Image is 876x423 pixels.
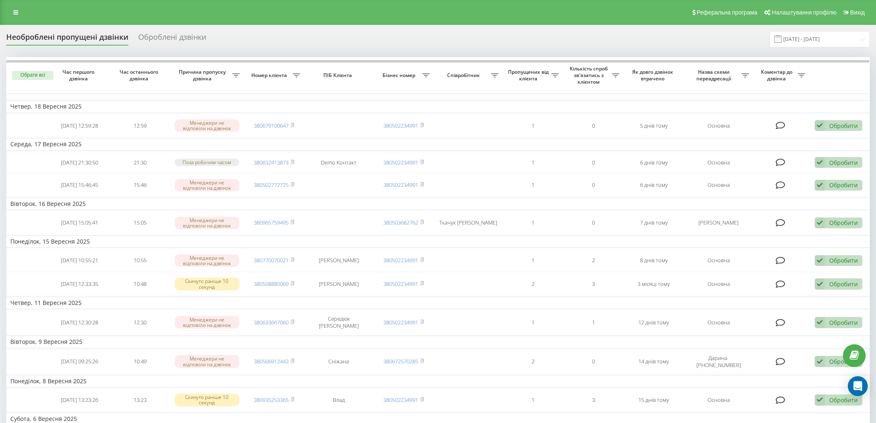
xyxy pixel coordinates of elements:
[383,396,418,404] a: 380502234991
[254,256,289,264] a: 380770070021
[383,358,418,365] a: 380672570285
[697,9,758,16] span: Реферальна програма
[507,69,551,82] span: Пропущених від клієнта
[623,311,684,334] td: 12 днів тому
[503,350,563,373] td: 2
[848,376,868,396] div: Open Intercom Messenger
[175,159,240,166] div: Поза робочим часом
[6,375,870,387] td: Понеділок, 8 Вересня 2025
[254,280,289,288] a: 380508880069
[772,9,836,16] span: Налаштування профілю
[829,122,858,130] div: Обробити
[563,115,623,137] td: 0
[684,174,753,196] td: Основна
[684,212,753,234] td: [PERSON_NAME]
[438,72,491,79] span: Співробітник
[378,72,422,79] span: Бізнес номер
[49,212,110,234] td: [DATE] 15:05:41
[254,358,289,365] a: 380506912443
[684,311,753,334] td: Основна
[383,280,418,288] a: 380502234991
[383,122,418,129] a: 380502234991
[623,249,684,271] td: 8 днів тому
[117,69,164,82] span: Час останнього дзвінка
[503,249,563,271] td: 1
[6,198,870,210] td: Вівторок, 16 Вересня 2025
[563,350,623,373] td: 0
[254,181,289,189] a: 380502772725
[503,174,563,196] td: 1
[684,389,753,411] td: Основна
[311,72,366,79] span: ПІБ Клієнта
[684,152,753,173] td: Основна
[138,33,206,46] div: Оброблені дзвінки
[567,65,612,85] span: Кількість спроб зв'язатись з клієнтом
[254,219,289,226] a: 380965759495
[174,69,232,82] span: Причина пропуску дзвінка
[254,122,289,129] a: 380679100647
[175,394,240,406] div: Скинуто раніше 10 секунд
[434,212,503,234] td: Ткачук [PERSON_NAME]
[383,219,418,226] a: 380503682762
[254,396,289,404] a: 380935253365
[623,273,684,295] td: 3 місяці тому
[110,273,170,295] td: 10:48
[503,311,563,334] td: 1
[829,319,858,326] div: Обробити
[248,72,293,79] span: Номер клієнта
[110,212,170,234] td: 15:05
[12,71,53,80] button: Обрати всі
[563,249,623,271] td: 2
[304,249,373,271] td: [PERSON_NAME]
[850,9,865,16] span: Вихід
[304,350,373,373] td: Cніжана
[110,350,170,373] td: 10:49
[304,273,373,295] td: [PERSON_NAME]
[49,273,110,295] td: [DATE] 12:33:35
[6,336,870,348] td: Вівторок, 9 Вересня 2025
[49,174,110,196] td: [DATE] 15:46:45
[175,254,240,267] div: Менеджери не відповіли на дзвінок
[6,100,870,113] td: Четвер, 18 Вересня 2025
[175,355,240,367] div: Менеджери не відповіли на дзвінок
[829,396,858,404] div: Обробити
[110,115,170,137] td: 12:59
[49,249,110,271] td: [DATE] 10:55:21
[503,115,563,137] td: 1
[563,273,623,295] td: 3
[623,389,684,411] td: 15 днів тому
[829,358,858,365] div: Обробити
[6,235,870,248] td: Понеділок, 15 Вересня 2025
[6,33,128,46] div: Необроблені пропущені дзвінки
[563,152,623,173] td: 0
[110,249,170,271] td: 10:55
[829,280,858,288] div: Обробити
[684,273,753,295] td: Основна
[110,152,170,173] td: 21:30
[49,389,110,411] td: [DATE] 13:23:26
[503,212,563,234] td: 1
[829,256,858,264] div: Обробити
[6,138,870,150] td: Середа, 17 Вересня 2025
[254,319,289,326] a: 380633667060
[304,152,373,173] td: Demo Контакт
[829,181,858,189] div: Обробити
[563,311,623,334] td: 1
[383,159,418,166] a: 380502234991
[175,278,240,290] div: Скинуто раніше 10 секунд
[563,212,623,234] td: 0
[175,179,240,191] div: Менеджери не відповіли на дзвінок
[49,115,110,137] td: [DATE] 12:59:28
[688,69,741,82] span: Назва схеми переадресації
[503,389,563,411] td: 1
[383,319,418,326] a: 380502234991
[304,311,373,334] td: Середюк [PERSON_NAME]
[563,389,623,411] td: 3
[110,311,170,334] td: 12:30
[110,389,170,411] td: 13:23
[175,217,240,229] div: Менеджери не відповіли на дзвінок
[623,212,684,234] td: 7 днів тому
[56,69,103,82] span: Час першого дзвінка
[829,219,858,227] div: Обробити
[623,115,684,137] td: 5 днів тому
